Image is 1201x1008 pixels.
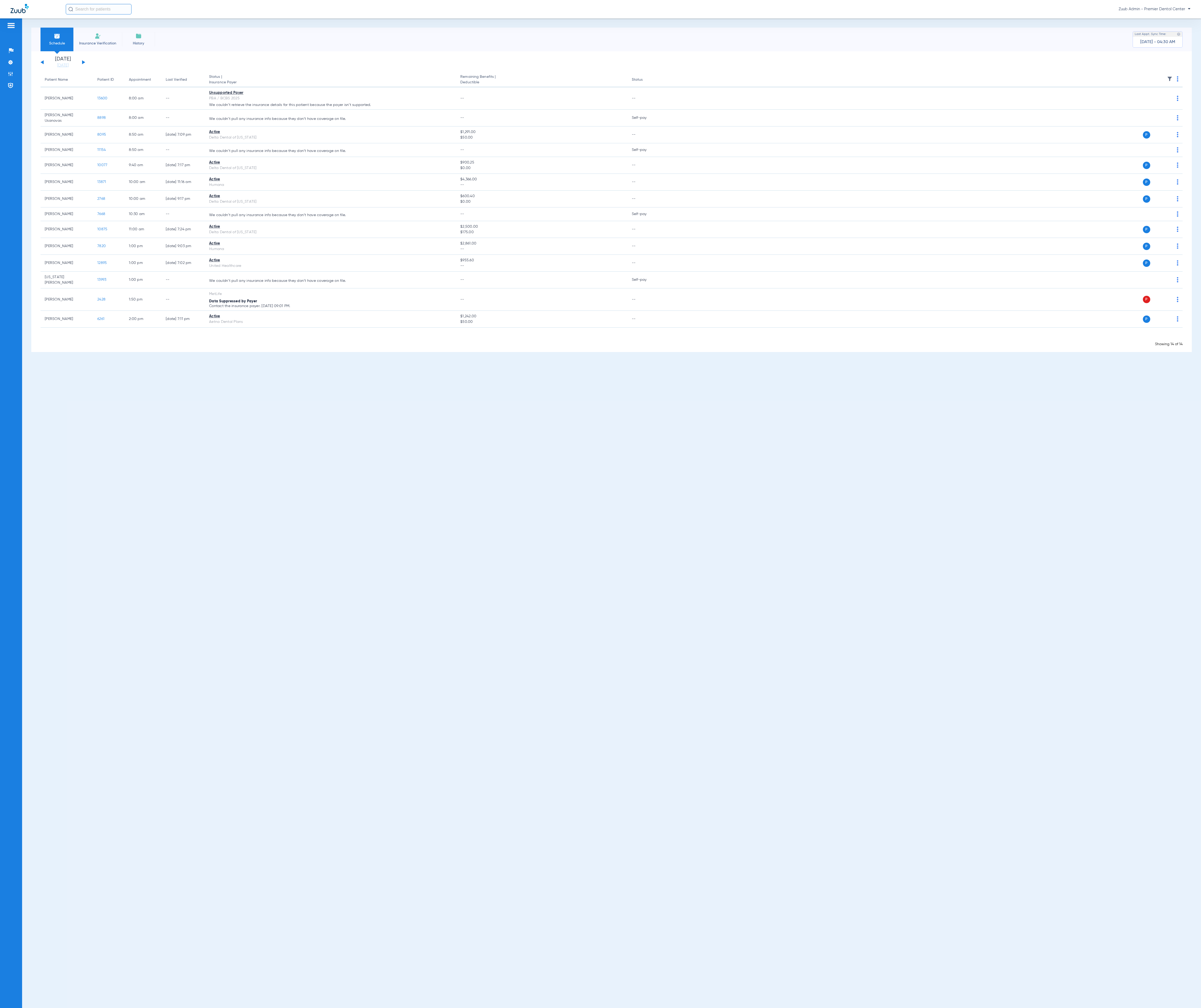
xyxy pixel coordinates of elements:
span: -- [460,278,464,282]
td: -- [628,157,663,174]
div: Patient Name [45,77,89,83]
span: P [1143,179,1150,186]
img: Search Icon [68,7,73,12]
a: [DATE] [47,63,79,68]
td: [PERSON_NAME] [41,207,93,221]
span: -- [460,212,464,216]
span: $175.00 [460,230,623,235]
td: [PERSON_NAME] [41,157,93,174]
img: group-dot-blue.svg [1177,260,1178,266]
span: P [1143,315,1150,323]
div: Appointment [129,77,151,83]
div: Delta Dental of [US_STATE] [209,230,452,235]
td: [DATE] 7:11 PM [162,311,205,328]
span: $0.00 [460,199,623,205]
span: -- [460,182,623,188]
div: Last Verified [166,77,187,83]
span: 2768 [97,197,105,201]
p: We couldn’t retrieve the insurance details for this patient because the payer isn’t supported. [209,103,452,107]
td: -- [628,311,663,328]
td: 10:30 AM [125,207,162,221]
td: -- [628,221,663,238]
td: [PERSON_NAME] [41,174,93,191]
img: group-dot-blue.svg [1177,76,1178,82]
span: [DATE] - 04:30 AM [1140,39,1175,45]
span: $900.25 [460,160,623,165]
img: group-dot-blue.svg [1177,211,1178,217]
div: Delta Dental of [US_STATE] [209,135,452,140]
img: filter.svg [1167,76,1172,82]
span: History [126,41,151,46]
td: -- [628,191,663,207]
span: 2428 [97,298,105,301]
td: [PERSON_NAME] [41,191,93,207]
img: group-dot-blue.svg [1177,132,1178,137]
th: Status [628,73,663,87]
span: -- [460,116,464,120]
td: -- [162,143,205,157]
span: 8095 [97,133,106,136]
td: -- [162,207,205,221]
div: Last Verified [166,77,201,83]
img: group-dot-blue.svg [1177,196,1178,201]
span: 10875 [97,227,107,231]
td: [DATE] 11:16 AM [162,174,205,191]
span: 13993 [97,278,106,282]
img: Schedule [54,33,60,39]
td: [DATE] 9:03 PM [162,238,205,255]
td: [PERSON_NAME] [41,143,93,157]
span: Zuub Admin - Premier Dental Center [1119,7,1190,12]
span: -- [460,246,623,252]
div: United Healthcare [209,263,452,269]
td: [PERSON_NAME] [41,87,93,110]
th: Status | [205,73,456,87]
td: Self-pay [628,207,663,221]
div: Active [209,129,452,135]
td: [US_STATE][PERSON_NAME] [41,272,93,288]
p: We couldn’t pull any insurance info because they don’t have coverage on file. [209,279,452,283]
td: -- [162,87,205,110]
img: group-dot-blue.svg [1177,297,1178,302]
img: Zuub Logo [11,4,29,13]
td: Self-pay [628,143,663,157]
div: Aetna Dental Plans [209,319,452,325]
div: Unsupported Payer [209,90,452,96]
td: [DATE] 7:17 PM [162,157,205,174]
div: Active [209,314,452,319]
td: -- [162,288,205,311]
td: [DATE] 7:02 PM [162,255,205,272]
img: History [135,33,142,39]
td: -- [628,87,663,110]
span: 7668 [97,212,105,216]
span: 12895 [97,261,107,265]
td: -- [162,272,205,288]
img: hamburger-icon [7,22,15,29]
td: -- [628,255,663,272]
td: [PERSON_NAME] [41,311,93,328]
div: Appointment [129,77,157,83]
td: 8:00 AM [125,110,162,126]
img: group-dot-blue.svg [1177,277,1178,282]
td: 1:00 PM [125,238,162,255]
span: $2,861.00 [460,241,623,246]
span: P [1143,195,1150,203]
div: Patient Name [45,77,68,83]
div: Active [209,258,452,263]
td: 1:50 PM [125,288,162,311]
img: group-dot-blue.svg [1177,243,1178,249]
td: 10:00 AM [125,191,162,207]
td: -- [628,238,663,255]
span: 8898 [97,116,106,120]
div: Patient ID [97,77,120,83]
td: [PERSON_NAME] [41,221,93,238]
div: Active [209,241,452,246]
td: 8:50 AM [125,143,162,157]
li: [DATE] [47,57,79,68]
div: Delta Dental of [US_STATE] [209,165,452,171]
div: Active [209,194,452,199]
td: 1:00 PM [125,255,162,272]
td: Self-pay [628,110,663,126]
span: P [1143,259,1150,267]
td: [PERSON_NAME] Usanovas [41,110,93,126]
div: Delta Dental of [US_STATE] [209,199,452,205]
